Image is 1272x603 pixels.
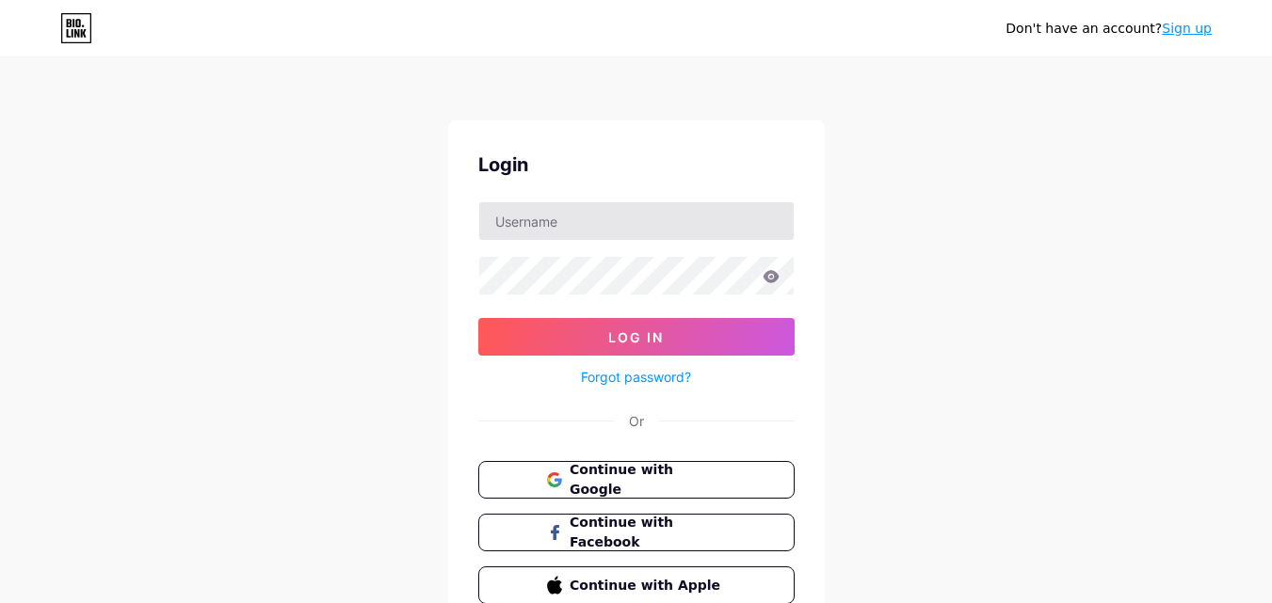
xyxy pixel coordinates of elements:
button: Log In [478,318,795,356]
a: Sign up [1162,21,1212,36]
button: Continue with Facebook [478,514,795,551]
div: Don't have an account? [1006,19,1212,39]
button: Continue with Google [478,461,795,499]
div: Login [478,151,795,179]
span: Continue with Google [570,460,725,500]
span: Continue with Apple [570,576,725,595]
span: Log In [608,329,664,345]
div: Or [629,411,644,431]
a: Forgot password? [581,367,691,387]
span: Continue with Facebook [570,513,725,552]
input: Username [479,202,794,240]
